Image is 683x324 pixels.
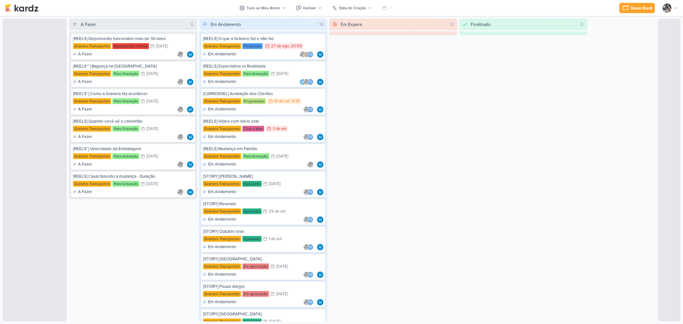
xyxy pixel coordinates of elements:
div: Finalizado [242,43,263,49]
div: Granero Transportes [203,291,241,297]
img: MARIANA MIRANDA [187,106,193,113]
img: Sarah Violante [303,51,310,58]
img: Everton Granero [303,271,310,278]
img: MARIANA MIRANDA [317,161,323,168]
div: Em Andamento [203,189,236,195]
div: Para Gravação [112,71,139,77]
div: [REELS] Expectativa vs Realidade [203,63,323,69]
div: Em aprovação [242,291,269,297]
div: Granero Transportes [73,98,111,104]
div: Responsável: MARIANA MIRANDA [187,189,193,195]
div: Colaboradores: Everton Granero, Thais de carvalho [303,216,315,223]
div: Granero Transportes [203,181,241,187]
div: Colaboradores: Everton Granero, Thais de carvalho [303,271,315,278]
div: Em aprovação [242,263,269,269]
img: MARIANA MIRANDA [187,189,193,195]
img: Everton Granero [307,161,313,168]
div: Em Andamento [203,216,236,223]
p: Em Andamento [208,244,236,250]
img: MARIANA MIRANDA [317,189,323,195]
div: [DATE] [276,154,288,158]
div: Responsável: MARIANA MIRANDA [317,271,323,278]
div: Responsável: MARIANA MIRANDA [317,106,323,113]
p: A Fazer [78,134,92,140]
button: Novo Kard [619,3,655,13]
div: 0 [578,21,586,28]
div: [DATE] [146,72,158,76]
p: A Fazer [78,51,92,58]
div: Granero Transportes [203,153,241,159]
img: Everton Granero [303,216,310,223]
div: Em Andamento [203,51,236,58]
div: Granero Transportes [203,43,241,49]
div: Colaboradores: Everton Granero [177,51,185,58]
div: Finalizado [471,21,491,28]
img: Everton Granero [177,189,183,195]
p: A Fazer [78,79,92,85]
p: Td [308,108,312,111]
div: Colaboradores: Everton Granero [177,161,185,168]
div: Colaboradores: Everton Granero [307,161,315,168]
img: Everton Granero [303,79,310,85]
div: Colaboradores: Everton Granero, Thais de carvalho [303,244,315,250]
div: [REELS*] Velocidade da Embalagem [73,146,193,152]
div: Thais de carvalho [307,216,313,223]
div: 27 de ago [271,44,289,48]
img: Everton Granero [177,106,183,113]
div: Responsável: MARIANA MIRANDA [317,79,323,85]
img: Everton Granero [177,161,183,168]
div: Colaboradores: Everton Granero, Thais de carvalho [303,189,315,195]
img: Everton Granero [303,244,310,250]
div: Para Gravação [242,71,269,77]
div: Responsável: MARIANA MIRANDA [187,79,193,85]
img: Everton Granero [177,51,183,58]
div: Responsável: MARIANA MIRANDA [187,51,193,58]
img: MARIANA MIRANDA [317,134,323,140]
div: Novo Kard [631,5,652,12]
div: [CARROSSEL] Avaliação dos Clientes [203,91,323,97]
p: Td [308,273,312,277]
div: Thais de carvalho [307,299,313,305]
div: [REELS] Vídeo com início viral [203,118,323,124]
p: A Fazer [78,189,92,195]
div: Colaboradores: Everton Granero, Sarah Violante, Thais de carvalho [299,51,315,58]
div: 1 de out [269,237,282,241]
div: , 20:59 [289,44,302,48]
div: Thais de carvalho [307,51,313,58]
div: Colaboradores: Everton Granero, Thais de carvalho [303,106,315,113]
div: Granero Transportes [73,153,111,159]
img: Everton Granero [177,79,183,85]
div: Colaboradores: Everton Granero [177,106,185,113]
div: Em Andamento [211,21,241,28]
div: Colaboradores: Everton Granero [177,134,185,140]
div: [STORY] Petrolina [203,174,323,179]
div: Granero Transportes [203,98,241,104]
img: Everton Granero [303,134,310,140]
div: Responsável: MARIANA MIRANDA [317,244,323,250]
div: [DATE] [156,44,168,48]
div: A Fazer [81,21,96,28]
p: Td [308,191,312,194]
div: Granero Transportes [73,181,111,187]
p: Em Andamento [208,134,236,140]
div: 16 [317,21,326,28]
img: kardz.app [5,4,38,12]
div: Colaboradores: Everton Granero, Thais de carvalho [303,134,315,140]
div: [STORY] Resende [203,201,323,207]
div: [STORY] Campina Grande [203,256,323,262]
div: A Fazer [73,51,92,58]
img: Everton Granero [663,4,671,12]
img: MARIANA MIRANDA [299,79,306,85]
p: Td [308,246,312,249]
div: [REELS*] Como a Granero faz acontecer [73,91,193,97]
div: [REELS] Casal fazendo a mudança - Duração [73,174,193,179]
p: Td [308,136,312,139]
div: A Fazer [73,106,92,113]
div: Responsável: MARIANA MIRANDA [317,299,323,305]
p: Em Andamento [208,51,236,58]
div: [REELS**] Bagunça na Mudança [73,63,193,69]
img: MARIANA MIRANDA [317,299,323,305]
div: Thais de carvalho [307,79,313,85]
div: [STORY] Outubro rosa [203,229,323,234]
p: Td [308,301,312,304]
